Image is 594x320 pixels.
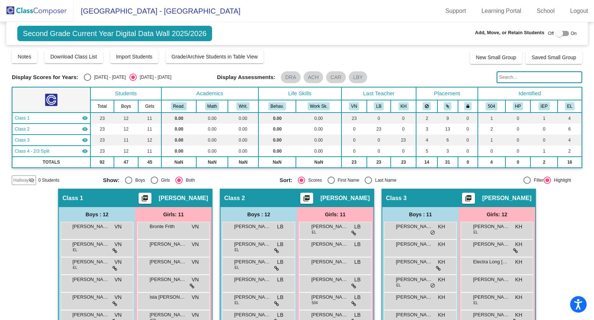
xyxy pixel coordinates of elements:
button: Print Students Details [139,193,151,204]
td: 92 [90,157,114,168]
div: First Name [335,177,359,184]
mat-icon: visibility [82,137,88,143]
a: School [531,5,561,17]
span: VN [115,223,122,231]
td: 0.00 [258,146,296,157]
td: 2 [416,113,437,124]
span: On [571,30,577,37]
td: 0.00 [196,124,228,135]
span: KH [438,258,445,266]
span: Saved Small Group [532,54,576,60]
td: 31 [437,157,458,168]
span: [PERSON_NAME] [473,223,510,230]
span: VN [192,311,199,319]
span: Display Assessments: [217,74,275,81]
span: Hallway [13,177,29,184]
mat-icon: visibility_off [29,177,35,183]
span: [PERSON_NAME] [PERSON_NAME] [72,258,109,266]
button: EL [565,102,575,110]
span: [PERSON_NAME] [72,311,109,319]
td: 23 [341,157,367,168]
td: NaN [258,157,296,168]
td: 0.00 [196,135,228,146]
td: 23 [90,124,114,135]
span: KH [438,294,445,301]
span: Electra Long [PERSON_NAME] [473,258,510,266]
button: Behav. [268,102,286,110]
td: 0 [458,146,478,157]
td: 1 [478,113,505,124]
td: 0 [530,135,558,146]
td: 0 [458,113,478,124]
td: 0.00 [161,124,196,135]
span: [PERSON_NAME] [PERSON_NAME] [150,276,186,283]
span: [PERSON_NAME] [234,294,271,301]
td: 12 [138,135,161,146]
span: LB [354,223,361,231]
span: [PERSON_NAME] [234,258,271,266]
span: [PERSON_NAME] [396,276,433,283]
button: KH [398,102,409,110]
td: 12 [114,113,138,124]
span: Isla [PERSON_NAME] [150,294,186,301]
td: 13 [437,124,458,135]
td: 23 [367,157,391,168]
span: New Small Group [476,54,516,60]
span: LB [277,241,283,248]
mat-icon: visibility [82,115,88,121]
td: 0 [341,135,367,146]
span: [PERSON_NAME] [311,258,348,266]
span: Add, Move, or Retain Students [475,29,544,36]
td: 0.00 [228,146,258,157]
span: Display Scores for Years: [12,74,78,81]
span: 504 [312,300,318,306]
th: Keep with students [437,100,458,113]
span: EL [73,265,77,270]
td: 0 [505,113,531,124]
span: LB [354,241,361,248]
td: NaN [196,157,228,168]
td: 0.00 [296,146,341,157]
td: 0.00 [228,113,258,124]
span: [GEOGRAPHIC_DATA] - [GEOGRAPHIC_DATA] [74,5,240,17]
td: 45 [138,157,161,168]
span: Second Grade Current Year Digital Data Wall 2025/2026 [17,26,212,41]
span: VN [192,294,199,301]
span: EL [235,265,239,270]
button: Grade/Archive Students in Table View [166,50,264,63]
a: Support [440,5,472,17]
td: 0 [391,124,416,135]
span: KH [515,258,522,266]
mat-chip: CAR [326,71,346,83]
span: [PERSON_NAME] [234,241,271,248]
span: LB [354,294,361,301]
span: LB [277,294,283,301]
div: Boys : 12 [221,207,297,222]
td: 5 [416,146,437,157]
span: VN [115,294,122,301]
td: 0 [458,135,478,146]
span: KH [515,223,522,231]
a: Learning Portal [476,5,527,17]
span: [PERSON_NAME] [473,276,510,283]
td: 47 [114,157,138,168]
span: VN [115,241,122,248]
span: do_not_disturb_alt [430,230,435,236]
th: Life Skills [258,87,341,100]
td: NaN [296,157,341,168]
button: Work Sk. [308,102,330,110]
mat-icon: picture_as_pdf [140,195,149,205]
td: 0.00 [258,113,296,124]
div: Girls: 11 [297,207,373,222]
span: [PERSON_NAME] [473,294,510,301]
span: VN [192,241,199,248]
mat-chip: ACH [304,71,323,83]
span: VN [115,258,122,266]
span: [PERSON_NAME] [72,241,109,248]
td: 0 [341,124,367,135]
span: [PERSON_NAME] [PERSON_NAME] [72,294,109,301]
th: Health Plan [505,100,531,113]
td: 23 [391,135,416,146]
th: Keep with teacher [458,100,478,113]
span: do_not_disturb_alt [430,283,435,289]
